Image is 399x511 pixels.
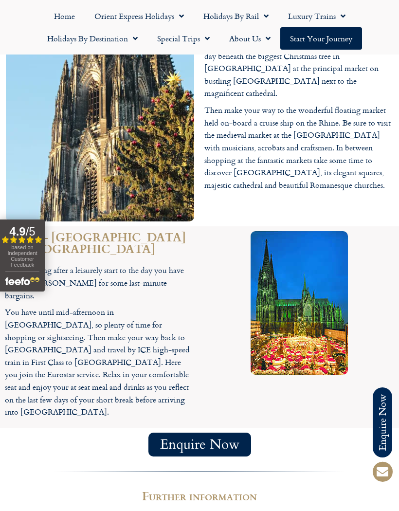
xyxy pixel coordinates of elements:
p: This morning after a leisurely start to the day you have time to [PERSON_NAME] for some last-minu... [5,264,195,302]
a: Home [44,5,85,27]
a: Orient Express Holidays [85,5,194,27]
span: Enquire Now [160,438,239,451]
a: Special Trips [147,27,219,50]
a: Luxury Trains [278,5,355,27]
h2: Days 4 - [GEOGRAPHIC_DATA] to [GEOGRAPHIC_DATA] [5,231,195,255]
nav: Menu [5,5,394,50]
p: Then make your way to the wonderful floating market held on-board a cruise ship on the Rhine. Be ... [204,104,394,191]
a: Holidays by Destination [37,27,147,50]
p: You have until mid-afternoon in [GEOGRAPHIC_DATA], so plenty of time for shopping or sightseeing.... [5,306,195,418]
a: Holidays by Rail [194,5,278,27]
a: Enquire Now [148,433,251,456]
a: Start your Journey [280,27,362,50]
h2: Further information [10,490,389,502]
a: About Us [219,27,280,50]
